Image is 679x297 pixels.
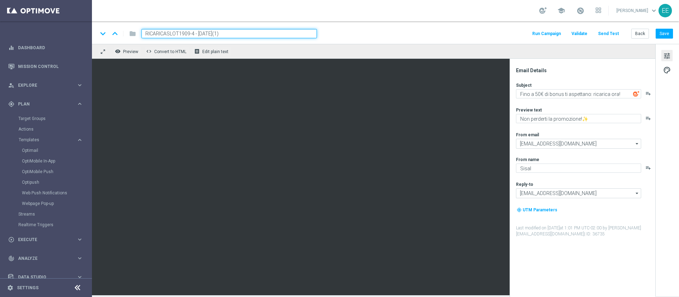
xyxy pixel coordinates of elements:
div: Optipush [22,177,91,188]
i: equalizer [8,45,14,51]
button: Back [631,29,649,39]
div: Optimail [22,145,91,156]
div: Templates [18,135,91,209]
i: keyboard_arrow_up [110,28,120,39]
a: Web Push Notifications [22,190,74,196]
label: From name [516,157,539,162]
div: Explore [8,82,76,88]
button: Run Campaign [531,29,562,39]
a: Streams [18,211,74,217]
div: OptiMobile In-App [22,156,91,166]
i: arrow_drop_down [634,139,641,148]
span: tune [663,51,671,61]
i: keyboard_arrow_right [76,236,83,243]
span: Execute [18,238,76,242]
input: Select [516,139,641,149]
button: playlist_add [645,165,651,171]
label: Preview text [516,107,542,113]
span: Validate [571,31,587,36]
i: keyboard_arrow_right [76,274,83,280]
div: Email Details [516,67,655,74]
input: Select [516,188,641,198]
i: person_search [8,82,14,88]
a: Actions [18,126,74,132]
button: Save [656,29,673,39]
button: tune [661,50,673,61]
div: Realtime Triggers [18,219,91,230]
div: EE [658,4,672,17]
div: Webpage Pop-up [22,198,91,209]
span: keyboard_arrow_down [650,7,658,15]
span: Edit plain text [202,49,228,54]
button: code Convert to HTML [144,47,190,56]
i: keyboard_arrow_right [76,101,83,107]
i: gps_fixed [8,101,14,107]
button: playlist_add [645,91,651,96]
span: Explore [18,83,76,87]
button: remove_red_eye Preview [113,47,141,56]
span: Analyze [18,256,76,261]
label: Subject [516,82,532,88]
a: Settings [17,286,39,290]
div: Execute [8,236,76,243]
div: Streams [18,209,91,219]
i: arrow_drop_down [634,189,641,198]
span: Templates [19,138,69,142]
div: Plan [8,101,76,107]
a: Dashboard [18,38,83,57]
div: equalizer Dashboard [8,45,83,51]
div: track_changes Analyze keyboard_arrow_right [8,256,83,261]
button: play_circle_outline Execute keyboard_arrow_right [8,237,83,242]
label: From email [516,132,539,138]
span: palette [663,65,671,75]
span: Preview [123,49,138,54]
i: keyboard_arrow_right [76,82,83,88]
div: OptiMobile Push [22,166,91,177]
i: keyboard_arrow_right [76,137,83,143]
button: playlist_add [645,115,651,121]
div: Mission Control [8,57,83,76]
button: Data Studio keyboard_arrow_right [8,274,83,280]
a: Target Groups [18,116,74,121]
i: keyboard_arrow_right [76,255,83,262]
span: code [146,48,152,54]
span: UTM Parameters [523,207,557,212]
div: Templates [19,138,76,142]
i: settings [7,285,13,291]
div: person_search Explore keyboard_arrow_right [8,82,83,88]
button: Templates keyboard_arrow_right [18,137,83,143]
button: Mission Control [8,64,83,69]
input: Enter a unique template name [141,29,317,38]
a: Mission Control [18,57,83,76]
a: Realtime Triggers [18,222,74,228]
button: gps_fixed Plan keyboard_arrow_right [8,101,83,107]
i: remove_red_eye [115,48,121,54]
div: Actions [18,124,91,135]
i: track_changes [8,255,14,262]
button: my_location UTM Parameters [516,206,558,214]
img: optiGenie.svg [633,91,639,97]
div: Web Push Notifications [22,188,91,198]
a: OptiMobile In-App [22,158,74,164]
i: keyboard_arrow_down [98,28,108,39]
span: | ID: 36735 [584,232,605,236]
a: Webpage Pop-up [22,201,74,206]
a: Optipush [22,179,74,185]
a: Optimail [22,148,74,153]
span: school [557,7,565,15]
i: play_circle_outline [8,236,14,243]
button: palette [661,64,673,75]
a: [PERSON_NAME]keyboard_arrow_down [616,5,658,16]
button: Send Test [597,29,620,39]
button: receipt Edit plain text [192,47,232,56]
span: Convert to HTML [154,49,186,54]
div: Target Groups [18,113,91,124]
